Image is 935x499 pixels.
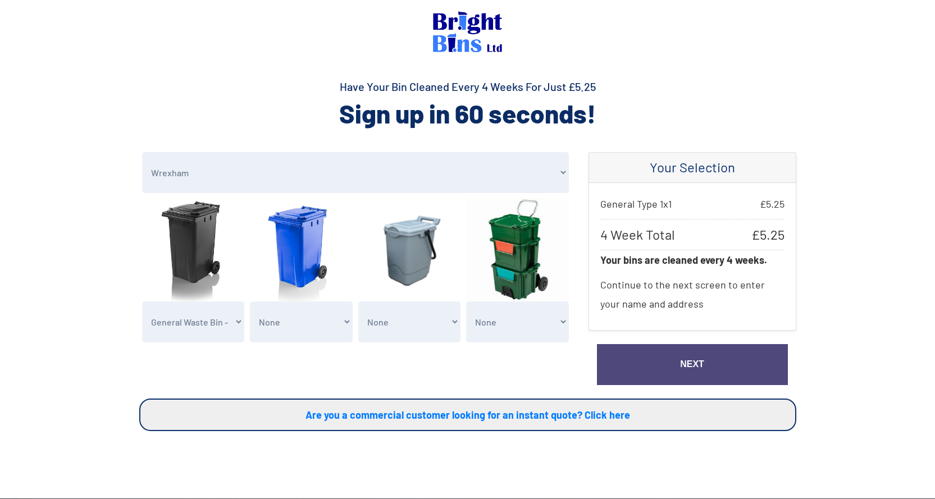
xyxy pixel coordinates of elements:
[600,194,785,213] p: General Type 1 x 1
[139,97,796,130] h2: Sign up in 60 seconds!
[466,199,569,301] img: recyclingSystem1.jpg
[250,199,353,301] img: general_type_2.jpg
[600,219,785,250] p: 4 Week Total
[600,159,785,176] h4: Your Selection
[139,399,796,431] a: Are you a commercial customer looking for an instant quote? Click here
[358,199,461,301] img: food.jpg
[600,254,767,266] strong: Your bins are cleaned every 4 weeks.
[751,225,785,244] span: £ 5.25
[597,344,788,385] a: Next
[142,199,245,301] img: general_type_1.jpg
[760,194,785,213] span: £ 5.25
[139,79,796,94] h4: Have Your Bin Cleaned Every 4 Weeks For Just £5.25
[600,269,785,319] p: Continue to the next screen to enter your name and address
